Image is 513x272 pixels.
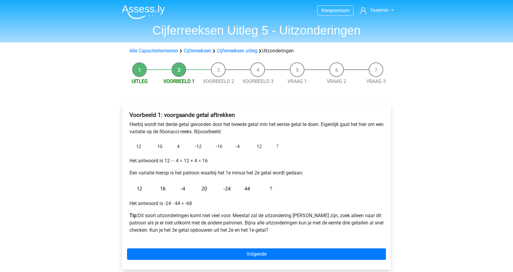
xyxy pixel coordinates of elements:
a: Voorbeeld 3 [242,78,273,84]
a: Vraag 1 [287,78,307,84]
a: Yasemin [357,7,396,14]
b: Voorbeeld 1: voorgaande getal aftrekken [129,111,235,118]
div: Uitzonderingen [127,47,386,55]
b: Tip: [129,213,138,218]
p: Dit soort uitzonderingen komt niet veel voor. Meestal zal de uitzondering [PERSON_NAME] zijn, zoe... [129,212,384,234]
img: Exceptions_example_1.png [129,140,281,152]
p: Het antwoord is -24 - 44 = -68 [129,200,384,207]
p: Een variatie hierop is het patroon waarbij het 1e minus het 2e getal wordt gedaan: [129,169,384,177]
a: Alle Capaciteitentesten [129,48,178,54]
h1: Cijferreeksen Uitleg 5 - Uitzonderingen [117,23,396,38]
a: Voorbeeld 2 [203,78,234,84]
a: Vraag 2 [327,78,346,84]
img: Assessly [122,5,165,19]
img: Exceptions_example1_2.png [129,181,281,195]
a: Volgende [127,248,386,260]
a: Vraag 3 [366,78,386,84]
span: Kies [321,8,330,13]
a: Voorbeeld 1 [163,78,195,84]
p: Hierbij wordt het derde getal gevonden door het tweede getal min het eerste getal te doen. Eigenl... [129,121,384,135]
a: Kiespremium [318,6,353,15]
span: Yasemin [370,7,389,13]
a: Cijferreeksen [184,48,211,54]
span: premium [330,8,350,13]
p: Het antwoord is 12 - - 4 = 12 + 4 = 16 [129,157,384,164]
a: Cijferreeksen uitleg [217,48,257,54]
a: Uitleg [132,78,148,84]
